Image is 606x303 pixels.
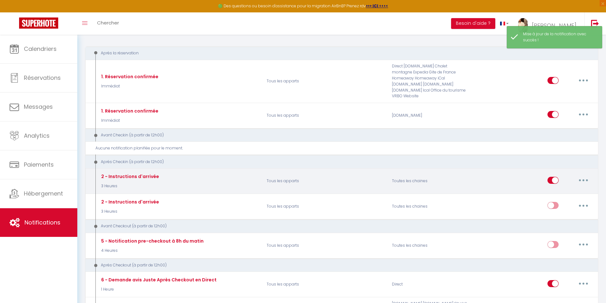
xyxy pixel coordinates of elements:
[388,275,471,294] div: Direct
[100,238,204,244] div: 5 - Notification pre-checkout à 8h du matin
[100,173,159,180] div: 2 - Instructions d'arrivée
[388,197,471,216] div: Toutes les chaines
[262,106,388,125] p: Tous les apparts
[91,159,582,165] div: Après Checkin (à partir de 12h00)
[100,209,159,215] p: 3 Heures
[24,132,50,140] span: Analytics
[24,218,60,226] span: Notifications
[91,132,582,138] div: Avant Checkin (à partir de 12h00)
[262,275,388,294] p: Tous les apparts
[100,118,158,124] p: Immédiat
[100,73,158,80] div: 1. Réservation confirmée
[95,145,593,151] div: Aucune notification planifiée pour le moment.
[388,106,471,125] div: [DOMAIN_NAME]
[451,18,495,29] button: Besoin d'aide ?
[91,50,582,56] div: Après la réservation
[100,83,158,89] p: Immédiat
[24,45,57,53] span: Calendriers
[591,19,599,27] img: logout
[24,189,63,197] span: Hébergement
[366,3,388,9] a: >>> ICI <<<<
[262,197,388,216] p: Tous les apparts
[532,22,576,30] span: [PERSON_NAME]
[92,12,124,35] a: Chercher
[24,161,54,169] span: Paiements
[100,183,159,189] p: 3 Heures
[100,198,159,205] div: 2 - Instructions d'arrivée
[100,248,204,254] p: 4 Heures
[513,12,584,35] a: ... [PERSON_NAME]
[100,276,217,283] div: 6 - Demande avis Juste Après Checkout en Direct
[518,18,528,34] img: ...
[388,63,471,99] div: Direct [DOMAIN_NAME] Chalet montagne Expedia Gite de France Homeaway Homeaway iCal [DOMAIN_NAME] ...
[100,286,217,293] p: 1 Heure
[388,236,471,255] div: Toutes les chaines
[100,107,158,114] div: 1. Réservation confirmée
[24,103,53,111] span: Messages
[91,223,582,229] div: Avant Checkout (à partir de 12h00)
[262,172,388,190] p: Tous les apparts
[91,262,582,268] div: Après Checkout (à partir de 12h00)
[523,31,596,43] div: Mise à jour de la notification avec succès !
[19,17,58,29] img: Super Booking
[97,19,119,26] span: Chercher
[24,74,61,82] span: Réservations
[262,63,388,99] p: Tous les apparts
[388,172,471,190] div: Toutes les chaines
[262,236,388,255] p: Tous les apparts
